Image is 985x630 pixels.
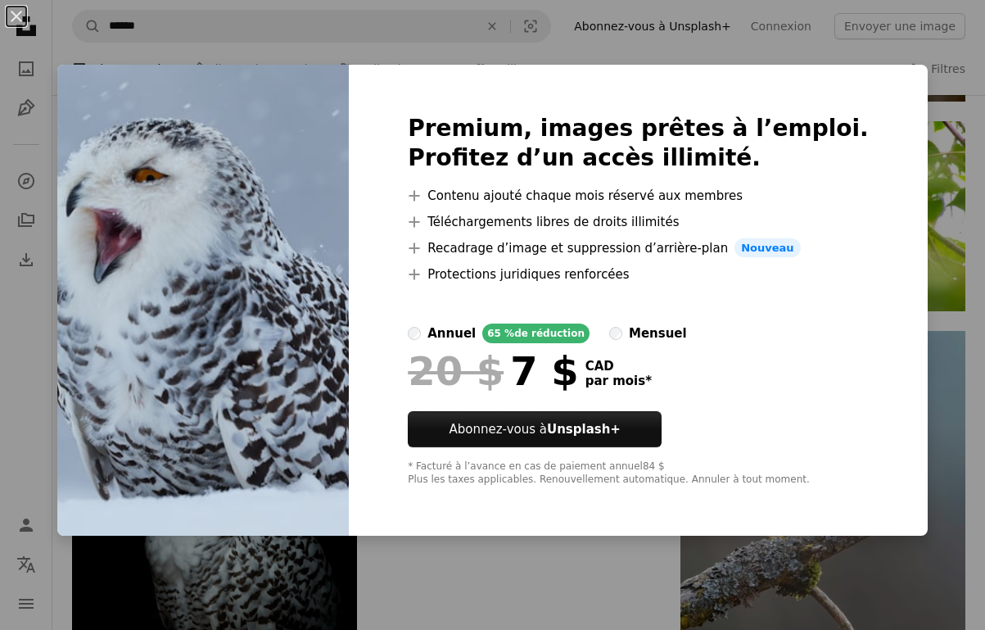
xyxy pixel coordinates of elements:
div: * Facturé à l’avance en cas de paiement annuel 84 $ Plus les taxes applicables. Renouvellement au... [408,460,869,487]
li: Recadrage d’image et suppression d’arrière-plan [408,238,869,258]
div: 65 % de réduction [482,324,590,343]
div: 7 $ [408,350,578,392]
li: Protections juridiques renforcées [408,265,869,284]
input: mensuel [609,327,622,340]
li: Téléchargements libres de droits illimités [408,212,869,232]
input: annuel65 %de réduction [408,327,421,340]
h2: Premium, images prêtes à l’emploi. Profitez d’un accès illimité. [408,114,869,173]
div: mensuel [629,324,687,343]
strong: Unsplash+ [547,422,621,437]
span: Nouveau [734,238,800,258]
button: Abonnez-vous àUnsplash+ [408,411,662,447]
div: annuel [427,324,476,343]
li: Contenu ajouté chaque mois réservé aux membres [408,186,869,206]
span: 20 $ [408,350,504,392]
img: premium_photo-1674487959487-57289d4720ff [57,65,349,537]
span: par mois * [585,374,652,388]
span: CAD [585,359,652,374]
